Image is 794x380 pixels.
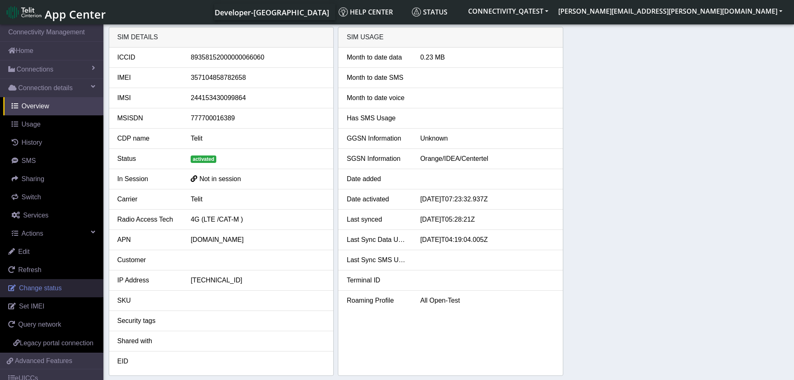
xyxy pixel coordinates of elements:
span: Actions [22,230,43,237]
div: 244153430099864 [184,93,331,103]
span: SMS [22,157,36,164]
span: Switch [22,194,41,201]
div: Telit [184,194,331,204]
div: 0.23 MB [414,53,561,62]
div: Month to date SMS [340,73,414,83]
div: Radio Access Tech [111,215,185,225]
div: In Session [111,174,185,184]
a: Overview [3,97,103,115]
div: 357104858782658 [184,73,331,83]
a: History [3,134,103,152]
div: IP Address [111,275,185,285]
span: Advanced Features [15,356,72,366]
button: [PERSON_NAME][EMAIL_ADDRESS][PERSON_NAME][DOMAIN_NAME] [553,4,787,19]
span: Overview [22,103,49,110]
div: All Open-Test [414,296,561,306]
span: Connections [17,65,53,74]
div: Carrier [111,194,185,204]
img: knowledge.svg [339,7,348,17]
div: Last synced [340,215,414,225]
div: APN [111,235,185,245]
span: Services [23,212,48,219]
div: Security tags [111,316,185,326]
span: Developer-[GEOGRAPHIC_DATA] [215,7,329,17]
div: Has SMS Usage [340,113,414,123]
div: [DOMAIN_NAME] [184,235,331,245]
div: IMSI [111,93,185,103]
div: Status [111,154,185,164]
div: Shared with [111,336,185,346]
div: CDP name [111,134,185,143]
div: 89358152000000066060 [184,53,331,62]
div: Date added [340,174,414,184]
span: Change status [19,284,62,292]
img: logo-telit-cinterion-gw-new.png [7,6,41,19]
span: Legacy portal connection [20,339,93,347]
a: App Center [7,3,105,21]
a: Switch [3,188,103,206]
button: CONNECTIVITY_QATEST [463,4,553,19]
div: SIM details [109,27,334,48]
span: Status [412,7,447,17]
div: Terminal ID [340,275,414,285]
div: Month to date data [340,53,414,62]
a: Actions [3,225,103,243]
div: EID [111,356,185,366]
div: [DATE]T07:23:32.937Z [414,194,561,204]
a: Usage [3,115,103,134]
a: Status [409,4,463,20]
span: Sharing [22,175,44,182]
div: MSISDN [111,113,185,123]
div: [TECHNICAL_ID] [184,275,331,285]
div: ICCID [111,53,185,62]
div: Date activated [340,194,414,204]
img: status.svg [412,7,421,17]
span: Refresh [18,266,41,273]
a: SMS [3,152,103,170]
span: Set IMEI [19,303,44,310]
div: SGSN Information [340,154,414,164]
span: Usage [22,121,41,128]
span: Edit [18,248,30,255]
div: Roaming Profile [340,296,414,306]
div: GGSN Information [340,134,414,143]
div: 777700016389 [184,113,331,123]
div: SKU [111,296,185,306]
div: [DATE]T05:28:21Z [414,215,561,225]
div: [DATE]T04:19:04.005Z [414,235,561,245]
span: Query network [18,321,61,328]
div: Orange/IDEA/Centertel [414,154,561,164]
div: Month to date voice [340,93,414,103]
span: History [22,139,42,146]
div: Last Sync SMS Usage [340,255,414,265]
div: Customer [111,255,185,265]
div: IMEI [111,73,185,83]
span: Help center [339,7,393,17]
span: Connection details [18,83,73,93]
div: Unknown [414,134,561,143]
a: Help center [335,4,409,20]
div: 4G (LTE /CAT-M ) [184,215,331,225]
div: SIM Usage [338,27,563,48]
a: Sharing [3,170,103,188]
span: activated [191,155,216,163]
a: Services [3,206,103,225]
a: Your current platform instance [214,4,329,20]
span: Not in session [199,175,241,182]
div: Telit [184,134,331,143]
div: Last Sync Data Usage [340,235,414,245]
span: App Center [45,7,106,22]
